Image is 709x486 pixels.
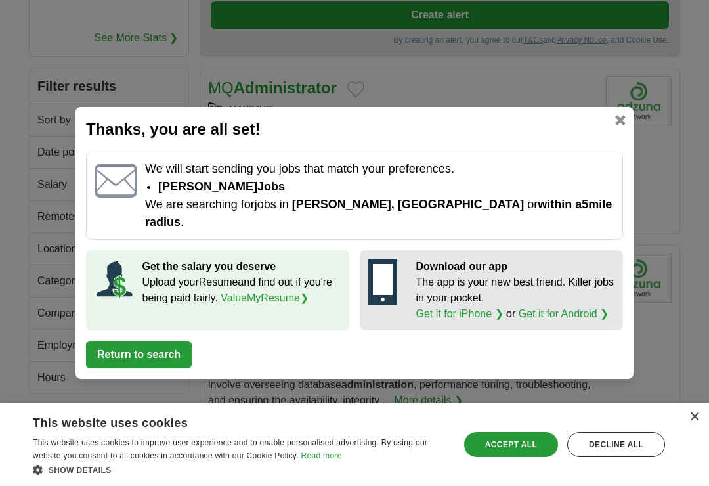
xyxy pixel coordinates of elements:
a: Get it for Android ❯ [519,308,609,319]
div: Decline all [567,432,665,457]
div: Show details [33,463,447,476]
p: We will start sending you jobs that match your preferences. [145,160,614,178]
span: This website uses cookies to improve user experience and to enable personalised advertising. By u... [33,438,427,460]
p: We are searching for jobs in or . [145,196,614,231]
a: Read more, opens a new window [301,451,342,460]
button: Return to search [86,341,192,368]
span: Show details [49,466,112,475]
p: Get the salary you deserve [142,259,341,275]
span: [PERSON_NAME], [GEOGRAPHIC_DATA] [292,198,524,211]
h2: Thanks, you are all set! [86,118,623,141]
a: ValueMyResume❯ [221,292,309,303]
li: [PERSON_NAME] jobs [158,178,614,196]
div: Accept all [464,432,558,457]
a: Get it for iPhone ❯ [416,308,504,319]
p: The app is your new best friend. Killer jobs in your pocket. or [416,275,615,322]
div: This website uses cookies [33,411,414,431]
div: Close [689,412,699,422]
p: Download our app [416,259,615,275]
p: Upload your Resume and find out if you're being paid fairly. [142,275,341,306]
